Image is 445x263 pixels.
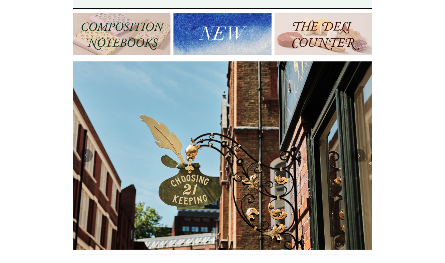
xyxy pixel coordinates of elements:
[209,248,216,250] button: Page 1
[79,149,93,162] button: Previous
[219,248,226,250] button: Page 2
[73,13,170,55] img: 202302 Composition ledgers.jpg__PID:69722ee6-fa44-49dd-a067-31375e5d54ec
[173,13,271,55] img: New.jpg__PID:f73bdf93-380a-4a35-bcfe-7823039498e1
[275,13,372,55] img: The Deli Counter
[352,149,366,162] button: Next
[229,248,236,250] button: Page 3
[73,61,372,250] img: Copyright Choosing Keeping 20190711 LS Homepage 7.jpg__PID:4c49fdcc-9d5f-40e8-9753-f5038b35abb7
